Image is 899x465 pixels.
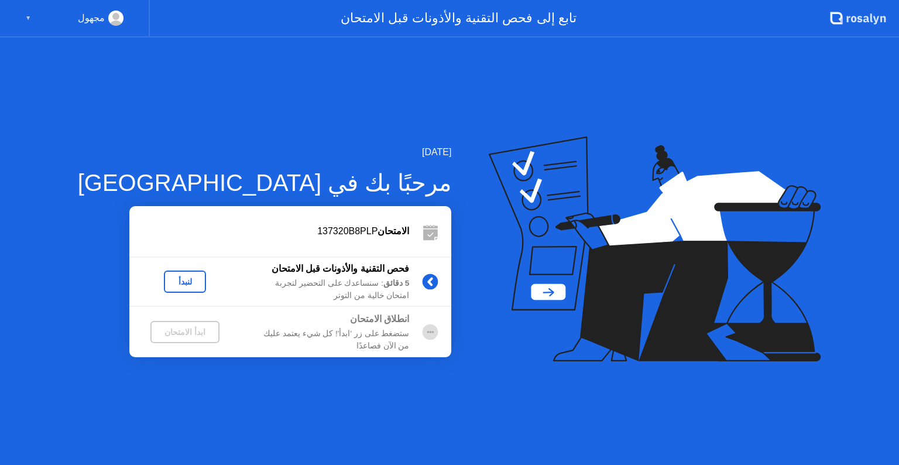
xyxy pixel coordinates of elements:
[241,328,409,352] div: ستضغط على زر 'ابدأ'! كل شيء يعتمد عليك من الآن فصاعدًا
[169,277,201,286] div: لنبدأ
[350,314,409,324] b: انطلاق الامتحان
[164,271,206,293] button: لنبدأ
[383,279,409,288] b: 5 دقائق
[378,226,409,236] b: الامتحان
[129,224,409,238] div: 137320B8PLP
[155,327,215,337] div: ابدأ الامتحان
[78,145,452,159] div: [DATE]
[78,11,105,26] div: مجهول
[25,11,31,26] div: ▼
[241,278,409,302] div: : سنساعدك على التحضير لتجربة امتحان خالية من التوتر
[272,264,410,273] b: فحص التقنية والأذونات قبل الامتحان
[78,165,452,200] div: مرحبًا بك في [GEOGRAPHIC_DATA]
[150,321,219,343] button: ابدأ الامتحان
